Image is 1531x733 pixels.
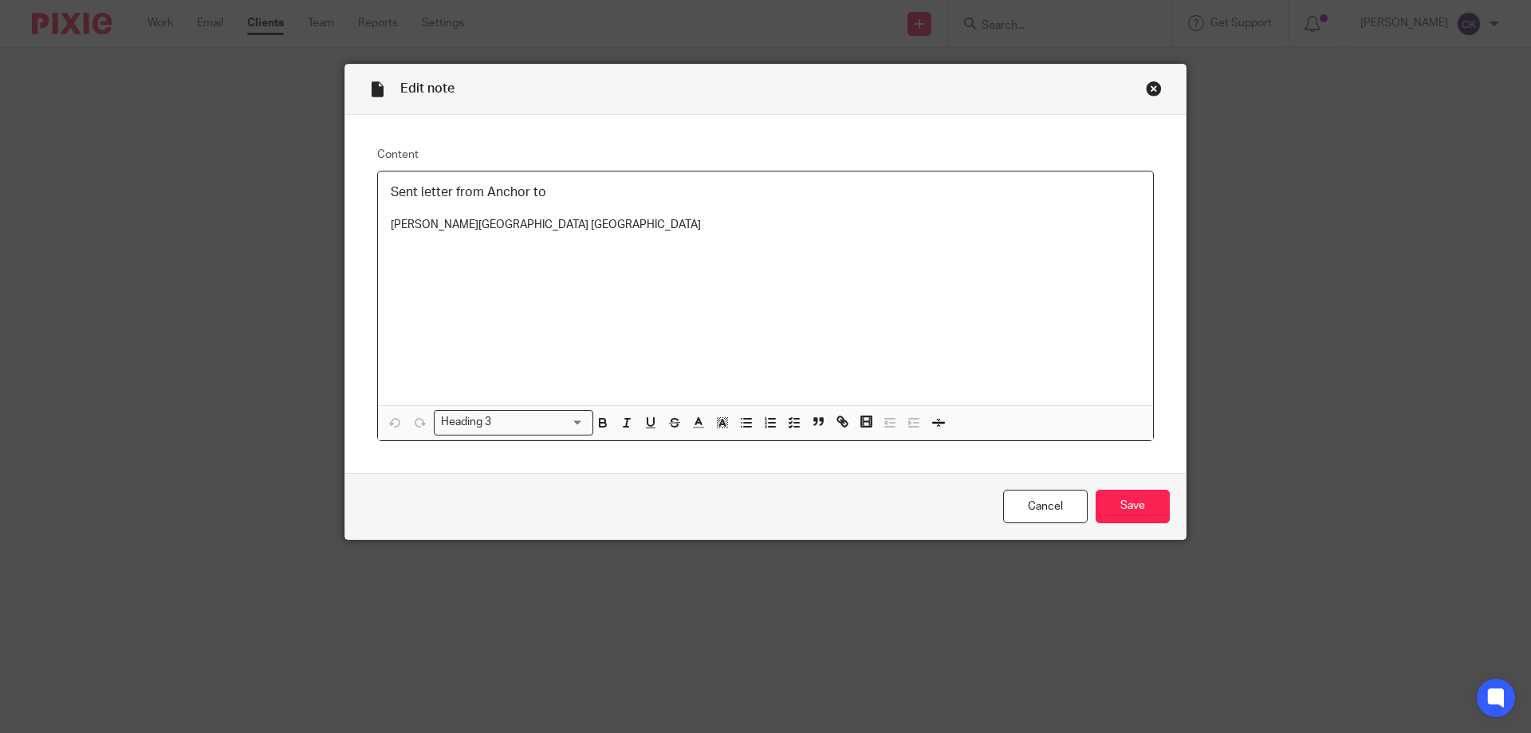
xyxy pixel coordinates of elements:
div: Close this dialog window [1146,81,1162,97]
span: Heading 3 [438,414,495,431]
input: Save [1096,490,1170,524]
p: [PERSON_NAME][GEOGRAPHIC_DATA] [GEOGRAPHIC_DATA] [391,217,1140,233]
div: Search for option [434,410,593,435]
label: Content [377,147,1154,163]
h3: Sent letter from Anchor to [391,184,1140,201]
a: Cancel [1003,490,1088,524]
span: Edit note [400,82,455,95]
input: Search for option [497,414,584,431]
